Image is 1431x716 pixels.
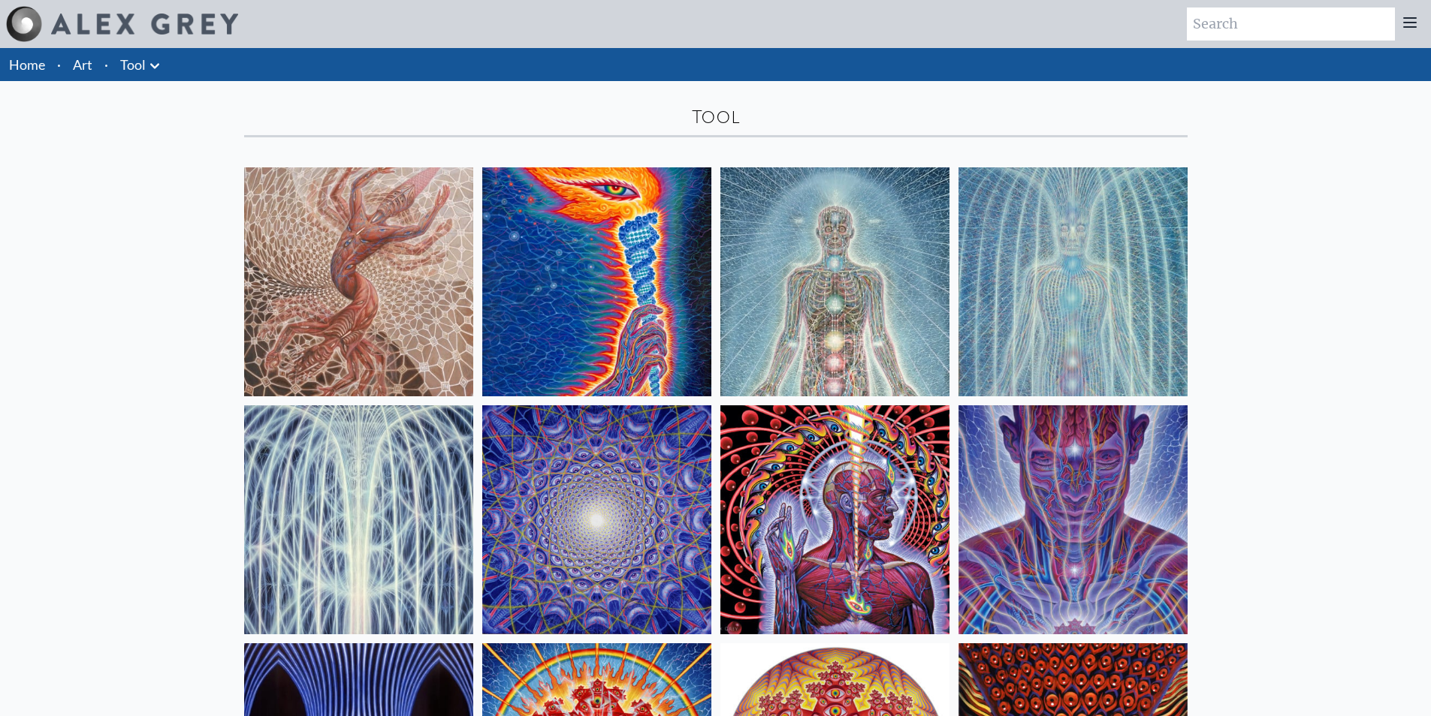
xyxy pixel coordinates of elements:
[120,54,146,75] a: Tool
[9,56,45,73] a: Home
[244,105,1188,129] div: Tool
[73,54,92,75] a: Art
[959,405,1188,634] img: Mystic Eye, 2018, Alex Grey
[1187,8,1395,41] input: Search
[98,48,114,81] li: ·
[51,48,67,81] li: ·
